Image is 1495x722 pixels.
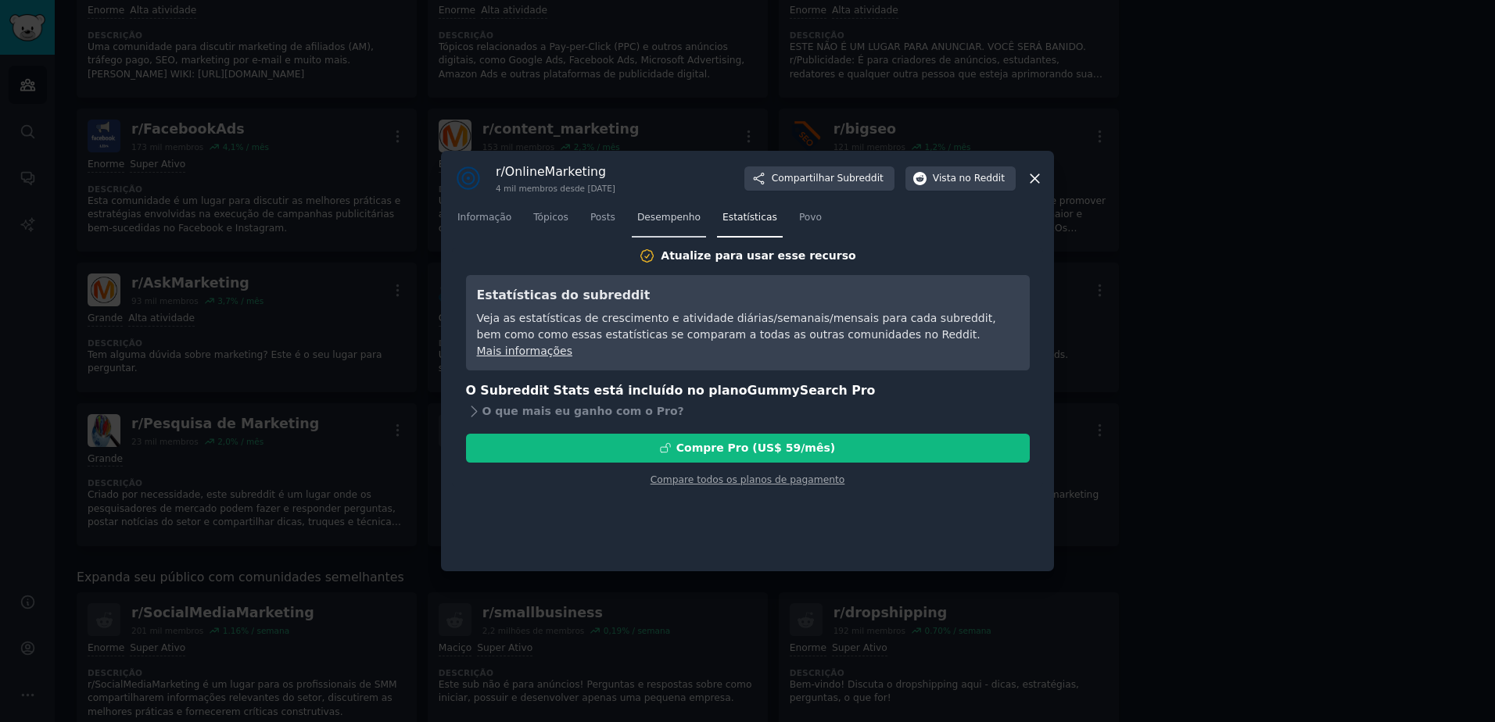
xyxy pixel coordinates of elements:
[452,162,485,195] img: Marketing Online
[466,381,1030,401] h3: O Subreddit Stats está incluído no plano
[717,206,783,238] a: Estatísticas
[772,172,834,186] font: Compartilhar
[959,172,1005,186] span: no Reddit
[794,206,827,238] a: Povo
[496,183,615,194] div: 4 mil membros desde [DATE]
[482,403,684,420] font: O que mais eu ganho com o Pro?
[661,248,855,264] div: Atualize para usar esse recurso
[585,206,621,238] a: Posts
[744,166,894,191] button: CompartilharSubreddit
[722,211,777,225] span: Estatísticas
[533,211,568,225] span: Tópicos
[477,345,572,357] a: Mais informações
[676,441,830,454] font: Compre Pro (US$ 59/mês
[452,206,517,238] a: Informação
[496,163,615,180] h3: r/ OnlineMarketing
[905,166,1016,191] button: Vistano Reddit
[637,211,701,225] span: Desempenho
[676,440,835,456] div: )
[747,383,876,398] span: GummySearch Pro
[933,172,956,186] font: Vista
[466,434,1030,463] button: Compre Pro (US$ 59/mês)
[590,211,615,225] span: Posts
[457,211,511,225] span: Informação
[632,206,706,238] a: Desempenho
[799,211,822,225] span: Povo
[651,474,845,485] a: Compare todos os planos de pagamento
[528,206,574,238] a: Tópicos
[837,172,883,186] span: Subreddit
[477,286,1019,306] h3: Estatísticas do subreddit
[477,310,1019,343] div: Veja as estatísticas de crescimento e atividade diárias/semanais/mensais para cada subreddit, bem...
